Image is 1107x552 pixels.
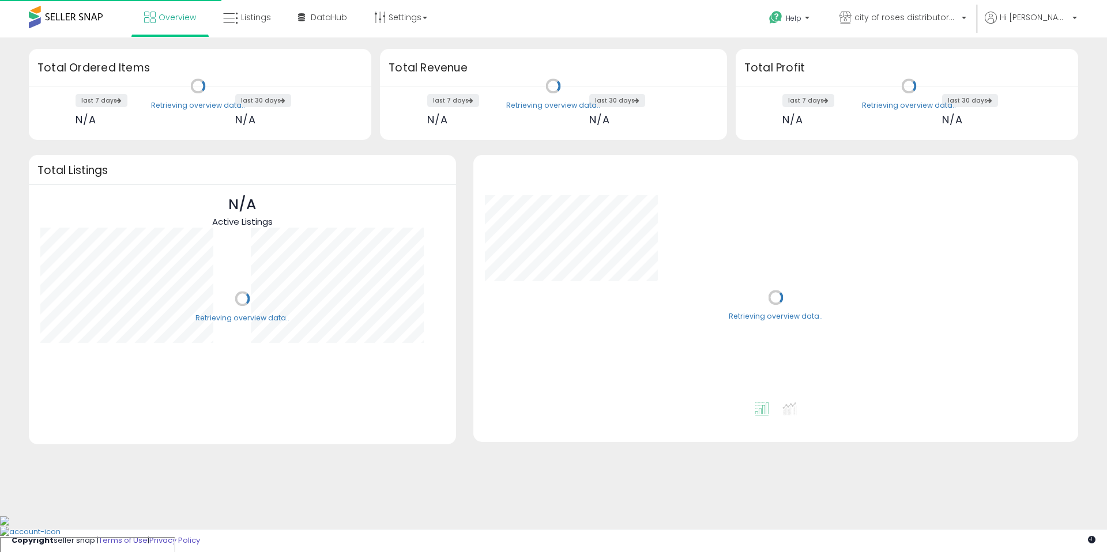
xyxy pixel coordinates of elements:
div: Retrieving overview data.. [862,100,956,111]
span: city of roses distributors llc [854,12,958,23]
div: Retrieving overview data.. [506,100,600,111]
i: Get Help [769,10,783,25]
div: Retrieving overview data.. [151,100,245,111]
span: Listings [241,12,271,23]
a: Help [760,2,821,37]
div: Retrieving overview data.. [729,312,823,322]
span: Help [786,13,801,23]
span: Overview [159,12,196,23]
span: Hi [PERSON_NAME] [1000,12,1069,23]
div: Retrieving overview data.. [195,313,289,323]
span: DataHub [311,12,347,23]
a: Hi [PERSON_NAME] [985,12,1077,37]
